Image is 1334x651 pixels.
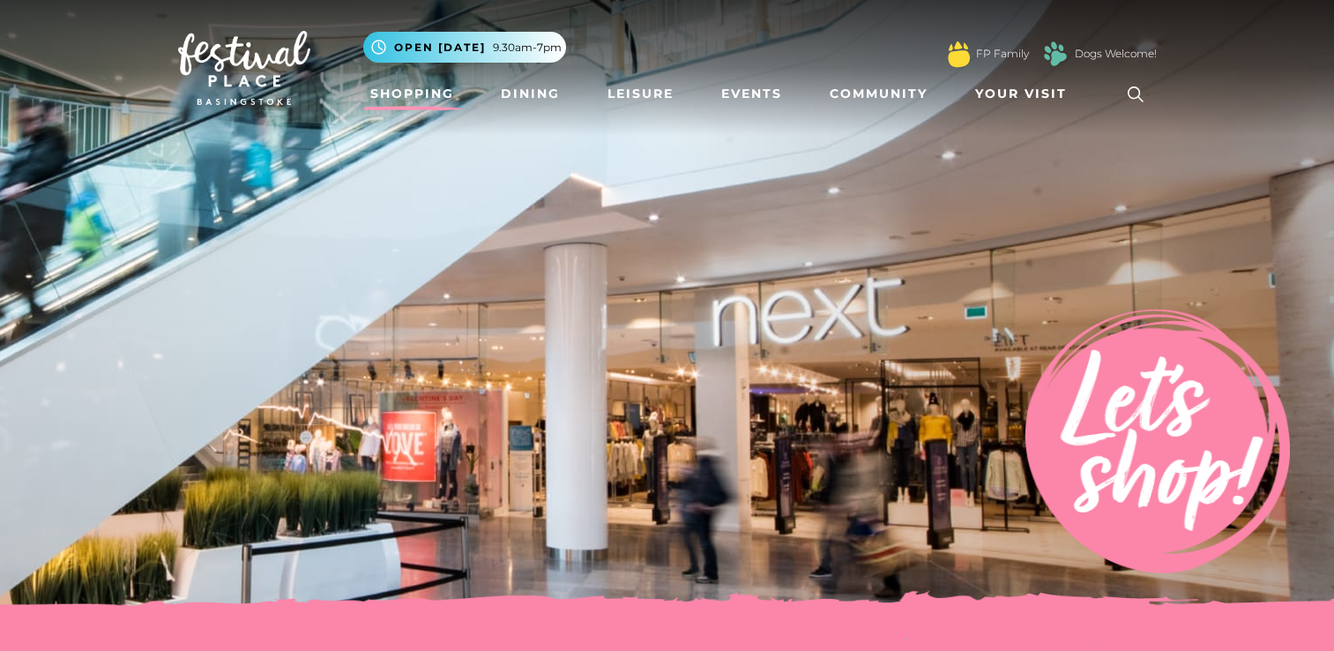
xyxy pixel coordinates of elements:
a: FP Family [976,46,1029,62]
button: Open [DATE] 9.30am-7pm [363,32,566,63]
span: Your Visit [975,85,1067,103]
a: Events [714,78,789,110]
a: Shopping [363,78,461,110]
a: Dining [494,78,567,110]
a: Leisure [600,78,681,110]
a: Your Visit [968,78,1083,110]
img: Festival Place Logo [178,31,310,105]
span: 9.30am-7pm [493,40,562,56]
a: Community [823,78,935,110]
span: Open [DATE] [394,40,486,56]
a: Dogs Welcome! [1075,46,1157,62]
